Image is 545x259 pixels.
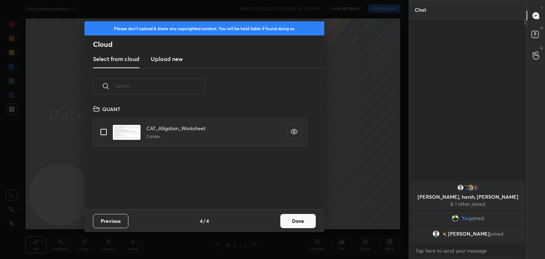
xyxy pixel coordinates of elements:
span: You [462,215,470,221]
span: joined [490,231,503,237]
h2: Cloud [93,40,324,49]
img: default.png [457,184,464,191]
p: D [540,26,543,31]
div: 1 [472,184,479,191]
img: no-rating-badge.077c3623.svg [442,232,447,236]
p: G [540,45,543,51]
p: & 1 other joined [415,201,521,207]
button: Done [280,214,316,228]
h3: Select from cloud [93,55,139,63]
div: grid [409,180,527,242]
img: 6f4578c4c6224cea84386ccc78b3bfca.jpg [452,215,459,222]
span: joined [470,215,484,221]
button: Previous [93,214,128,228]
h3: Upload new [151,55,183,63]
div: Please don't upload & share any copyrighted content. You will be held liable if found doing so. [84,21,324,35]
h4: / [203,217,205,225]
h4: 4 [200,217,203,225]
input: Search [116,71,205,101]
div: grid [84,103,316,209]
p: Chat [409,0,432,19]
img: 112464c097724166b3f53bf8337856f1.jpg [467,184,474,191]
img: 398e518ff94a4204bbaeaa8ca05e9164.jpg [462,184,469,191]
h4: 4 [206,217,209,225]
h4: QUANT [102,105,120,113]
h5: 2 slides [147,133,205,140]
p: T [541,6,543,11]
span: [PERSON_NAME] [448,231,490,237]
img: default.png [433,230,440,237]
h4: CAT_Alligation_Worksheet [147,125,205,132]
p: [PERSON_NAME], harsh, [PERSON_NAME] [415,194,521,200]
img: 1753289339VD4ZCM.pdf [112,125,141,140]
